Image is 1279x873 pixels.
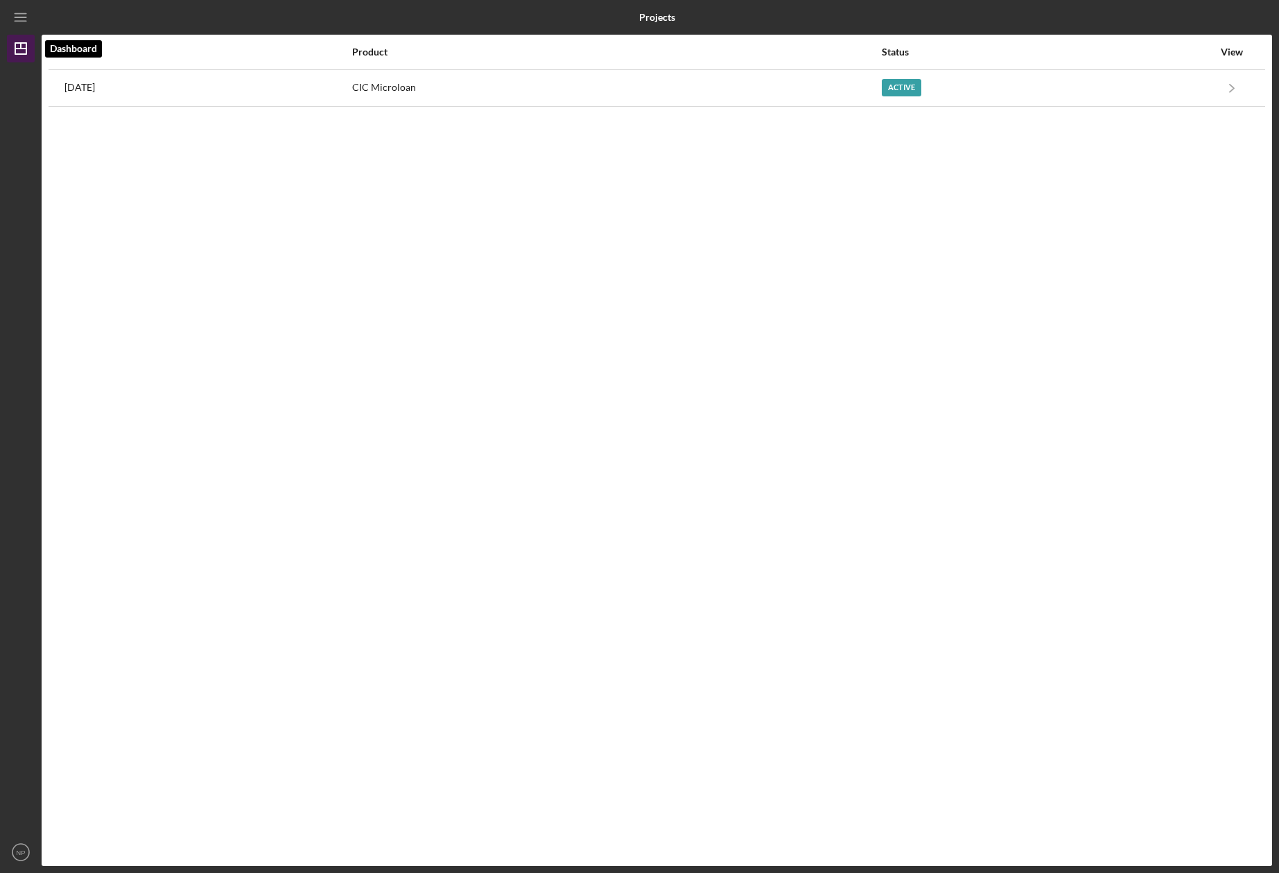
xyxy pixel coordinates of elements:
div: Activity [64,46,351,58]
time: 2025-08-12 21:42 [64,82,95,93]
div: CIC Microloan [352,71,880,105]
div: View [1215,46,1249,58]
div: Product [352,46,880,58]
div: Status [882,46,1213,58]
div: Active [882,79,921,96]
button: NP [7,838,35,866]
text: NP [16,849,25,856]
b: Projects [639,12,675,23]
